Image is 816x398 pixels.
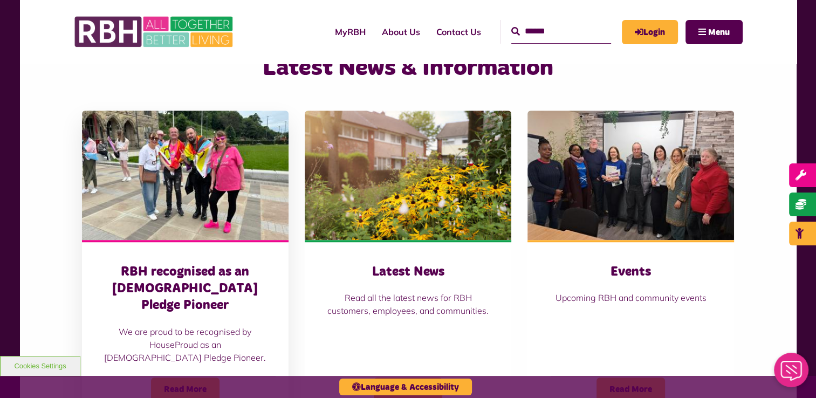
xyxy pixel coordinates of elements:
h2: Latest News & Information [185,53,631,84]
button: Language & Accessibility [339,379,472,395]
a: MyRBH [622,20,678,44]
p: Upcoming RBH and community events [549,291,712,304]
h3: Events [549,264,712,280]
iframe: Netcall Web Assistant for live chat [767,349,816,398]
a: Contact Us [428,17,489,46]
a: MyRBH [327,17,374,46]
h3: RBH recognised as an [DEMOGRAPHIC_DATA] Pledge Pioneer [104,264,267,314]
p: Read all the latest news for RBH customers, employees, and communities. [326,291,490,317]
img: Group photo of customers and colleagues at Spotland Community Centre [527,111,734,240]
img: RBH [74,11,236,53]
p: We are proud to be recognised by HouseProud as an [DEMOGRAPHIC_DATA] Pledge Pioneer. [104,325,267,364]
img: SAZ MEDIA RBH HOUSING4 [305,111,511,240]
span: Menu [708,28,730,37]
button: Navigation [685,20,743,44]
img: RBH customers and colleagues at the Rochdale Pride event outside the town hall [82,111,289,240]
a: About Us [374,17,428,46]
h3: Latest News [326,264,490,280]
